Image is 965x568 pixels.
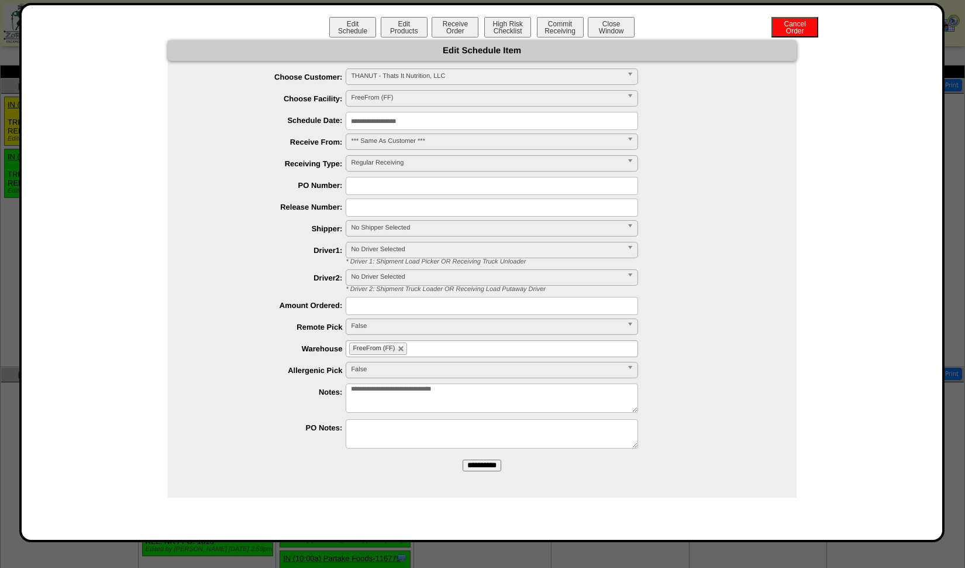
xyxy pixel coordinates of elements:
[432,17,478,37] button: ReceiveOrder
[191,94,346,103] label: Choose Facility:
[351,270,622,284] span: No Driver Selected
[337,258,797,265] div: * Driver 1: Shipment Load Picker OR Receiving Truck Unloader
[191,366,346,375] label: Allergenic Pick
[191,301,346,310] label: Amount Ordered:
[191,181,346,190] label: PO Number:
[587,26,636,35] a: CloseWindow
[771,17,818,37] button: CancelOrder
[191,116,346,125] label: Schedule Date:
[329,17,376,37] button: EditSchedule
[351,221,622,235] span: No Shipper Selected
[337,286,797,293] div: * Driver 2: Shipment Truck Loader OR Receiving Load Putaway Driver
[191,246,346,255] label: Driver1:
[537,17,584,37] button: CommitReceiving
[191,203,346,211] label: Release Number:
[191,323,346,331] label: Remote Pick
[484,17,531,37] button: High RiskChecklist
[351,156,622,170] span: Regular Receiving
[191,273,346,282] label: Driver2:
[191,73,346,81] label: Choose Customer:
[588,17,635,37] button: CloseWindow
[351,69,622,83] span: THANUT - Thats It Nutrition, LLC
[351,319,622,333] span: False
[191,138,346,146] label: Receive From:
[353,345,395,352] span: FreeFrom (FF)
[191,344,346,353] label: Warehouse
[351,242,622,256] span: No Driver Selected
[191,159,346,168] label: Receiving Type:
[351,362,622,377] span: False
[351,91,622,105] span: FreeFrom (FF)
[168,40,797,61] div: Edit Schedule Item
[381,17,428,37] button: EditProducts
[483,27,534,35] a: High RiskChecklist
[191,224,346,233] label: Shipper:
[191,423,346,432] label: PO Notes:
[191,388,346,396] label: Notes:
